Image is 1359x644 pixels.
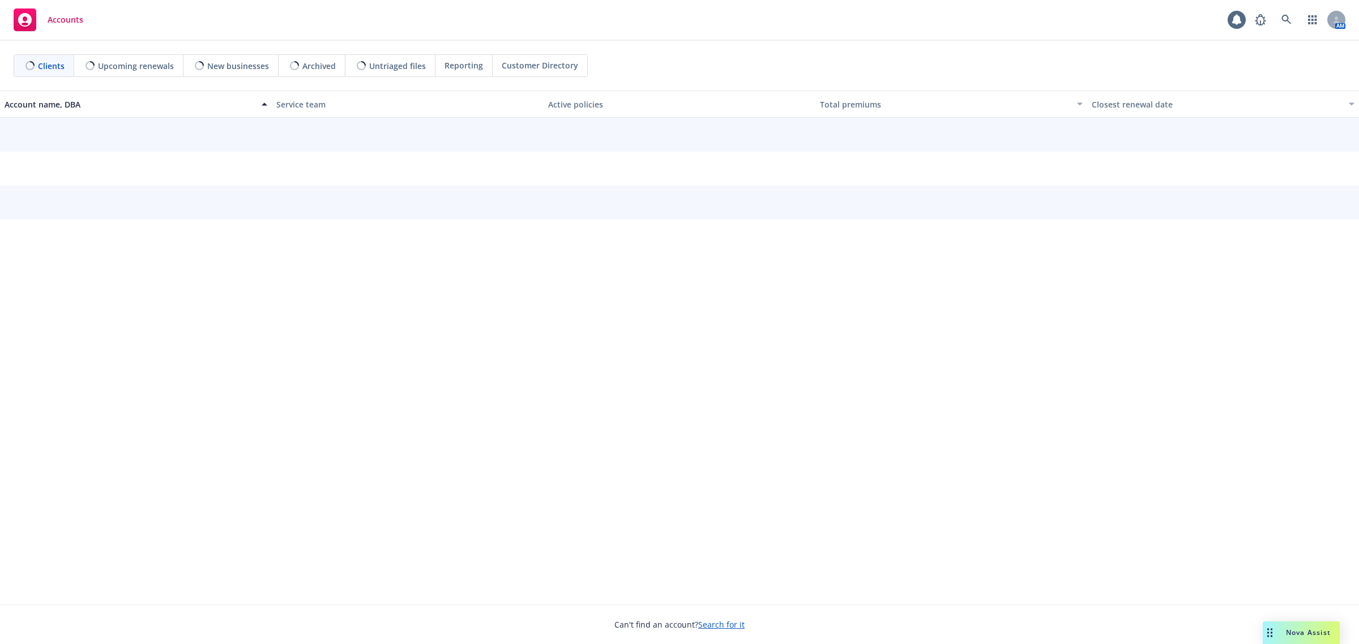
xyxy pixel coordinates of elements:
[548,98,811,110] div: Active policies
[445,59,483,71] span: Reporting
[820,98,1070,110] div: Total premiums
[1286,628,1331,637] span: Nova Assist
[502,59,578,71] span: Customer Directory
[1087,91,1359,118] button: Closest renewal date
[1301,8,1324,31] a: Switch app
[1249,8,1272,31] a: Report a Bug
[207,60,269,72] span: New businesses
[276,98,539,110] div: Service team
[272,91,544,118] button: Service team
[1092,98,1342,110] div: Closest renewal date
[38,60,65,72] span: Clients
[1263,621,1277,644] div: Drag to move
[9,4,88,36] a: Accounts
[614,619,745,630] span: Can't find an account?
[698,619,745,630] a: Search for it
[1275,8,1298,31] a: Search
[5,98,255,110] div: Account name, DBA
[98,60,174,72] span: Upcoming renewals
[815,91,1087,118] button: Total premiums
[48,15,83,24] span: Accounts
[302,60,336,72] span: Archived
[369,60,426,72] span: Untriaged files
[544,91,815,118] button: Active policies
[1263,621,1340,644] button: Nova Assist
